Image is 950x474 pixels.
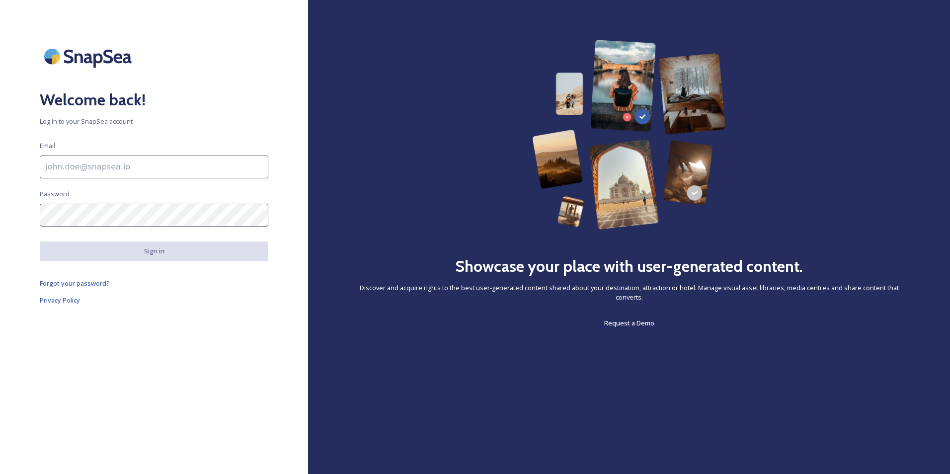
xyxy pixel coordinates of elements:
[455,254,803,278] h2: Showcase your place with user-generated content.
[40,189,70,199] span: Password
[40,141,55,151] span: Email
[40,296,80,305] span: Privacy Policy
[604,317,654,329] a: Request a Demo
[40,279,110,288] span: Forgot your password?
[40,156,268,178] input: john.doe@snapsea.io
[40,117,268,126] span: Log in to your SnapSea account
[532,40,725,230] img: 63b42ca75bacad526042e722_Group%20154-p-800.png
[40,40,139,73] img: SnapSea Logo
[40,241,268,261] button: Sign in
[604,318,654,327] span: Request a Demo
[40,294,268,306] a: Privacy Policy
[40,88,268,112] h2: Welcome back!
[40,277,268,289] a: Forgot your password?
[348,283,910,302] span: Discover and acquire rights to the best user-generated content shared about your destination, att...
